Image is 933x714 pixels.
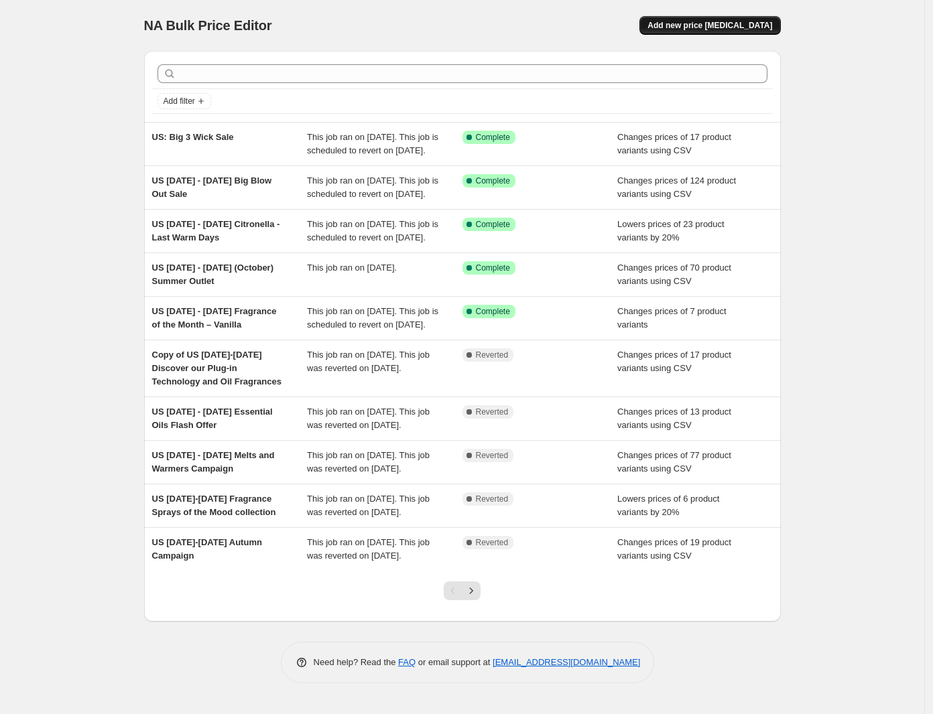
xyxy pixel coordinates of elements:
[307,263,397,273] span: This job ran on [DATE].
[617,494,719,517] span: Lowers prices of 6 product variants by 20%
[152,450,275,474] span: US [DATE] - [DATE] Melts and Warmers Campaign
[152,306,277,330] span: US [DATE] - [DATE] Fragrance of the Month – Vanilla
[617,450,731,474] span: Changes prices of 77 product variants using CSV
[307,175,438,199] span: This job ran on [DATE]. This job is scheduled to revert on [DATE].
[476,450,509,461] span: Reverted
[476,132,510,143] span: Complete
[307,537,430,561] span: This job ran on [DATE]. This job was reverted on [DATE].
[307,306,438,330] span: This job ran on [DATE]. This job is scheduled to revert on [DATE].
[476,350,509,360] span: Reverted
[617,350,731,373] span: Changes prices of 17 product variants using CSV
[158,93,211,109] button: Add filter
[462,581,481,600] button: Next
[307,132,438,155] span: This job ran on [DATE]. This job is scheduled to revert on [DATE].
[144,18,272,33] span: NA Bulk Price Editor
[152,263,274,286] span: US [DATE] - [DATE] (October) Summer Outlet
[476,263,510,273] span: Complete
[307,494,430,517] span: This job ran on [DATE]. This job was reverted on [DATE].
[164,96,195,106] span: Add filter
[647,20,772,31] span: Add new price [MEDICAL_DATA]
[617,306,727,330] span: Changes prices of 7 product variants
[617,132,731,155] span: Changes prices of 17 product variants using CSV
[476,219,510,230] span: Complete
[639,16,780,35] button: Add new price [MEDICAL_DATA]
[152,132,234,142] span: US: Big 3 Wick Sale
[152,494,276,517] span: US [DATE]-[DATE] Fragrance Sprays of the Mood collection
[307,350,430,373] span: This job ran on [DATE]. This job was reverted on [DATE].
[493,657,640,667] a: [EMAIL_ADDRESS][DOMAIN_NAME]
[476,494,509,504] span: Reverted
[314,657,399,667] span: Need help? Read the
[444,581,481,600] nav: Pagination
[617,263,731,286] span: Changes prices of 70 product variants using CSV
[476,537,509,548] span: Reverted
[152,175,272,199] span: US [DATE] - [DATE] Big Blow Out Sale
[617,175,736,199] span: Changes prices of 124 product variants using CSV
[152,350,282,386] span: Copy of US [DATE]-[DATE] Discover our Plug-in Technology and Oil Fragrances
[152,407,273,430] span: US [DATE] - [DATE] Essential Oils Flash Offer
[617,219,725,242] span: Lowers prices of 23 product variants by 20%
[476,175,510,186] span: Complete
[476,306,510,317] span: Complete
[307,407,430,430] span: This job ran on [DATE]. This job was reverted on [DATE].
[307,219,438,242] span: This job ran on [DATE]. This job is scheduled to revert on [DATE].
[152,219,280,242] span: US [DATE] - [DATE] Citronella - Last Warm Days
[476,407,509,417] span: Reverted
[307,450,430,474] span: This job ran on [DATE]. This job was reverted on [DATE].
[416,657,493,667] span: or email support at
[398,657,416,667] a: FAQ
[617,407,731,430] span: Changes prices of 13 product variants using CSV
[617,537,731,561] span: Changes prices of 19 product variants using CSV
[152,537,262,561] span: US [DATE]-[DATE] Autumn Campaign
